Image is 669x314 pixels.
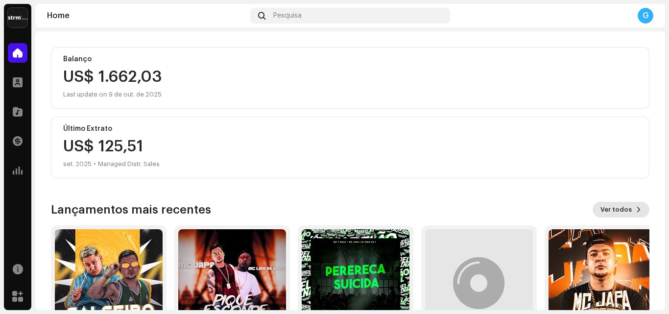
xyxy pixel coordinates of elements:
[638,8,653,24] div: G
[8,8,27,27] img: 408b884b-546b-4518-8448-1008f9c76b02
[47,12,246,20] div: Home
[51,202,211,217] h3: Lançamentos mais recentes
[94,158,96,170] div: •
[51,47,649,109] re-o-card-value: Balanço
[63,158,92,170] div: set. 2025
[593,202,649,217] button: Ver todos
[98,158,160,170] div: Managed Distr. Sales
[51,117,649,178] re-o-card-value: Último Extrato
[600,200,632,219] span: Ver todos
[63,125,637,133] div: Último Extrato
[63,89,637,100] div: Last update on 9 de out. de 2025
[273,12,302,20] span: Pesquisa
[63,55,637,63] div: Balanço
